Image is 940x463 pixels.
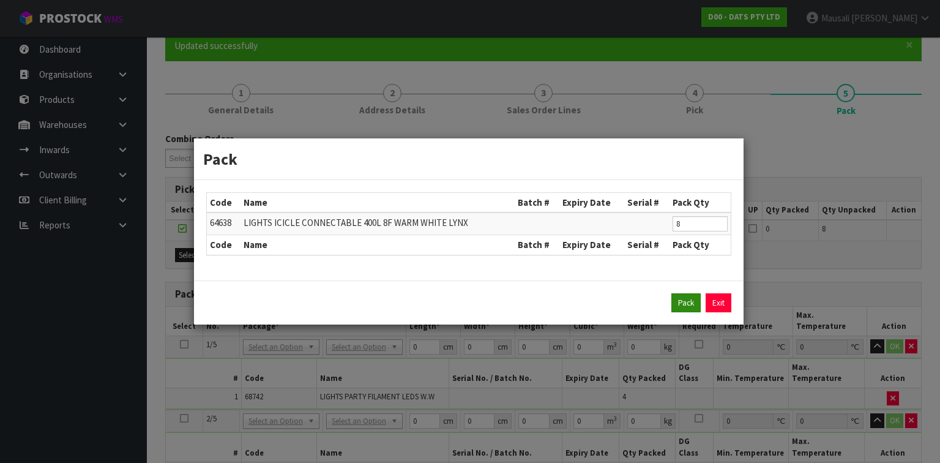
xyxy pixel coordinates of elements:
[671,293,701,313] button: Pack
[670,193,731,213] th: Pack Qty
[207,235,241,255] th: Code
[624,235,670,255] th: Serial #
[210,217,231,228] span: 64638
[207,193,241,213] th: Code
[203,148,734,170] h3: Pack
[706,293,731,313] a: Exit
[559,235,624,255] th: Expiry Date
[244,217,468,228] span: LIGHTS ICICLE CONNECTABLE 400L 8F WARM WHITE LYNX
[624,193,670,213] th: Serial #
[559,193,624,213] th: Expiry Date
[241,193,515,213] th: Name
[670,235,731,255] th: Pack Qty
[515,193,560,213] th: Batch #
[515,235,560,255] th: Batch #
[241,235,515,255] th: Name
